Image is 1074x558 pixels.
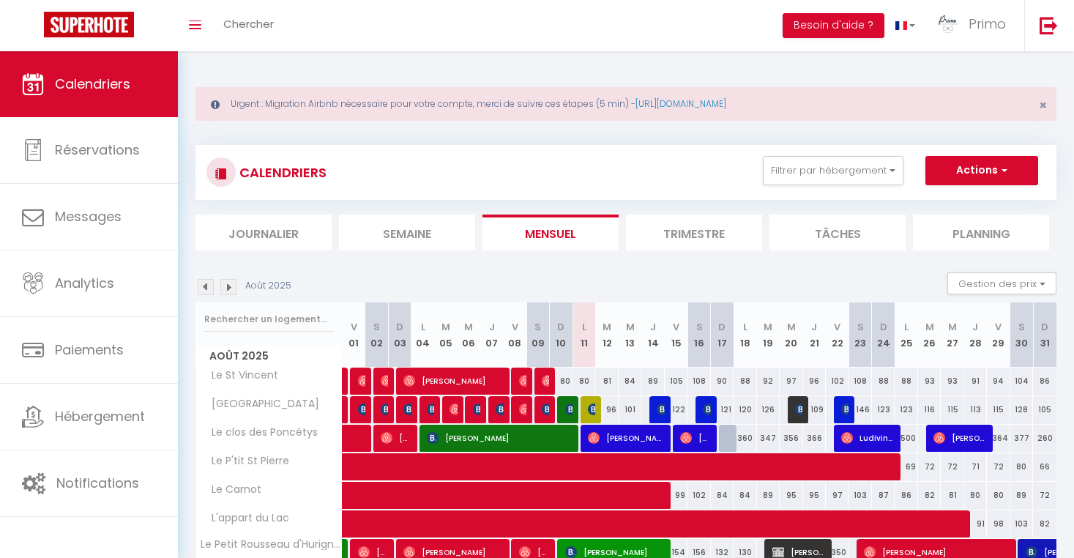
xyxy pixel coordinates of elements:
[573,302,595,368] th: 11
[526,302,549,368] th: 09
[803,425,826,452] div: 366
[826,302,849,368] th: 22
[55,75,130,93] span: Calendriers
[1033,425,1056,452] div: 260
[780,368,802,395] div: 97
[757,368,780,395] div: 92
[534,320,541,334] abbr: S
[588,424,663,452] span: [PERSON_NAME]
[650,320,656,334] abbr: J
[458,302,480,368] th: 06
[941,368,963,395] div: 93
[937,13,959,35] img: ...
[482,215,619,250] li: Mensuel
[763,156,903,185] button: Filtrer par hébergement
[757,425,780,452] div: 347
[1033,302,1056,368] th: 31
[198,453,293,469] span: Le P'tit St Pierre
[925,156,1038,185] button: Actions
[895,482,917,509] div: 86
[198,396,323,412] span: [GEOGRAPHIC_DATA]
[196,346,342,367] span: Août 2025
[849,482,871,509] div: 103
[1010,396,1033,423] div: 128
[918,482,941,509] div: 82
[464,320,473,334] abbr: M
[665,396,687,423] div: 122
[245,279,291,293] p: Août 2025
[734,396,756,423] div: 120
[198,510,293,527] span: L'appart du Lac
[595,302,618,368] th: 12
[941,396,963,423] div: 115
[1010,368,1033,395] div: 104
[987,396,1010,423] div: 115
[512,320,518,334] abbr: V
[913,215,1049,250] li: Planning
[987,425,1010,452] div: 364
[947,272,1056,294] button: Gestion des prix
[711,302,734,368] th: 17
[918,368,941,395] div: 93
[195,215,332,250] li: Journalier
[1018,320,1025,334] abbr: S
[941,302,963,368] th: 27
[403,367,501,395] span: [PERSON_NAME]
[396,320,403,334] abbr: D
[948,320,957,334] abbr: M
[872,482,895,509] div: 87
[764,320,772,334] abbr: M
[411,302,434,368] th: 04
[895,425,917,452] div: 500
[964,396,987,423] div: 113
[339,215,475,250] li: Semaine
[1040,16,1058,34] img: logout
[473,395,480,423] span: [PERSON_NAME]
[619,302,641,368] th: 13
[1033,396,1056,423] div: 105
[595,396,618,423] div: 96
[365,302,388,368] th: 02
[198,482,265,498] span: Le Carnot
[198,539,345,550] span: Le Petit Rousseau d'Hurigny 4*
[343,396,350,424] a: [PERSON_NAME]
[403,395,411,423] span: [PERSON_NAME]
[703,395,710,423] span: [PERSON_NAME]
[918,396,941,423] div: 116
[904,320,909,334] abbr: L
[657,395,664,423] span: [PERSON_NAME]
[1033,482,1056,509] div: 72
[204,306,334,332] input: Rechercher un logement...
[918,302,941,368] th: 26
[573,368,595,395] div: 80
[373,320,380,334] abbr: S
[1039,99,1047,112] button: Close
[381,367,388,395] span: [PERSON_NAME]
[542,395,549,423] span: [PERSON_NAME]
[941,482,963,509] div: 81
[795,395,802,423] span: [PERSON_NAME]
[987,368,1010,395] div: 94
[641,368,664,395] div: 89
[56,474,139,492] span: Notifications
[783,13,884,38] button: Besoin d'aide ?
[542,367,549,395] span: [PERSON_NAME]
[933,424,986,452] span: [PERSON_NAME]
[811,320,817,334] abbr: J
[358,367,365,395] span: [PERSON_NAME]
[734,368,756,395] div: 88
[895,302,917,368] th: 25
[427,395,434,423] span: [PERSON_NAME]
[734,425,756,452] div: 360
[55,274,114,292] span: Analytics
[55,407,145,425] span: Hébergement
[343,302,365,368] th: 01
[358,395,365,423] span: [PERSON_NAME]
[343,368,350,395] a: [PERSON_NAME]
[44,12,134,37] img: Super Booking
[849,302,871,368] th: 23
[619,396,641,423] div: 101
[969,15,1006,33] span: Primo
[964,482,987,509] div: 80
[849,368,871,395] div: 108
